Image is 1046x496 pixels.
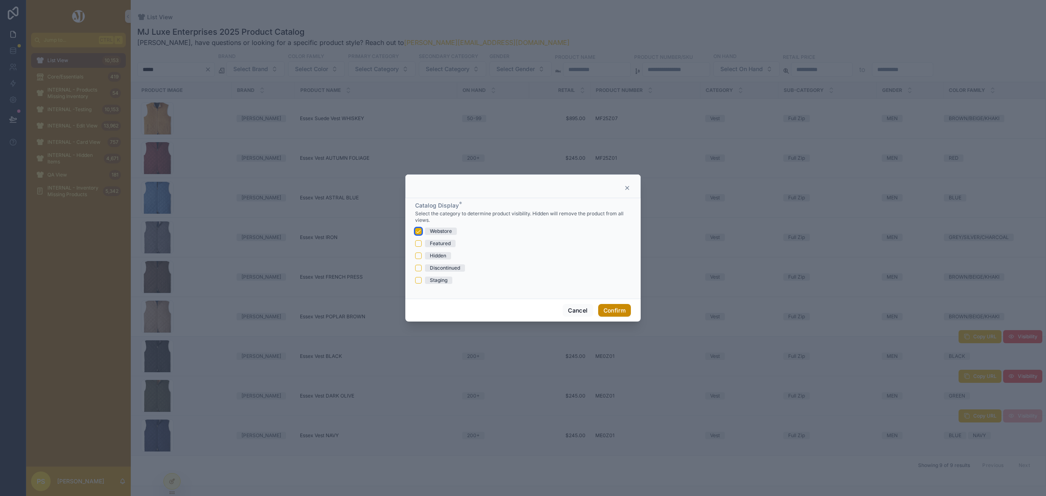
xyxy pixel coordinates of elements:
[563,304,593,317] button: Cancel
[430,277,447,284] div: Staging
[430,264,460,272] div: Discontinued
[415,202,459,209] span: Catalog Display
[430,240,451,247] div: Featured
[430,252,446,259] div: Hidden
[430,228,452,235] div: Webstore
[598,304,631,317] button: Confirm
[415,210,631,223] span: Select the category to determine product visibility. Hidden will remove the product from all views.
